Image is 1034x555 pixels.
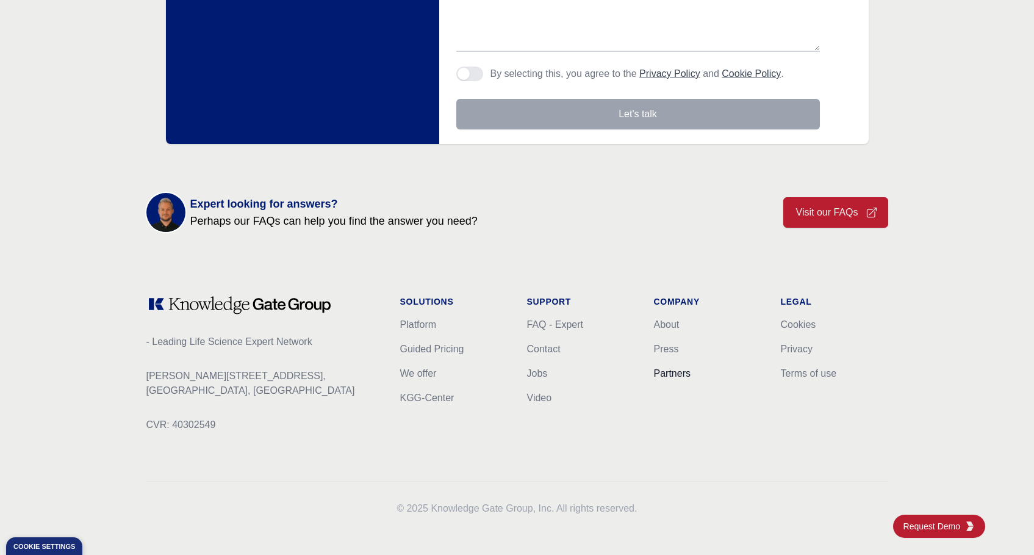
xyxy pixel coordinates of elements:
iframe: Chat Widget [973,496,1034,555]
a: Video [527,393,552,403]
a: KGG-Center [400,393,454,403]
a: Platform [400,319,437,330]
span: Request Demo [903,520,965,532]
h1: Company [654,296,761,308]
img: KGG [965,521,975,531]
a: Contact [527,344,561,354]
p: - Leading Life Science Expert Network [146,335,381,349]
a: Privacy Policy [639,68,700,79]
button: Let's talk [456,99,820,129]
a: Request DemoKGG [893,515,985,538]
a: Press [654,344,679,354]
h1: Support [527,296,634,308]
span: © [397,503,404,513]
a: Privacy [781,344,813,354]
img: KOL management, KEE, Therapy area experts [146,193,185,232]
p: [PERSON_NAME][STREET_ADDRESS], [GEOGRAPHIC_DATA], [GEOGRAPHIC_DATA] [146,369,381,398]
p: CVR: 40302549 [146,418,381,432]
a: Cookie Policy [722,68,781,79]
p: 2025 Knowledge Gate Group, Inc. All rights reserved. [146,501,888,516]
span: Perhaps our FAQs can help you find the answer you need? [190,212,478,230]
span: Expert looking for answers? [190,195,478,212]
a: Partners [654,368,691,379]
a: About [654,319,680,330]
a: We offer [400,368,437,379]
h1: Legal [781,296,888,308]
a: FAQ - Expert [527,319,583,330]
a: Cookies [781,319,816,330]
a: Terms of use [781,368,837,379]
div: Cookie settings [13,543,75,550]
h1: Solutions [400,296,508,308]
p: By selecting this, you agree to the and . [490,67,784,81]
a: Jobs [527,368,548,379]
a: Guided Pricing [400,344,464,354]
a: Visit our FAQs [783,197,888,228]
